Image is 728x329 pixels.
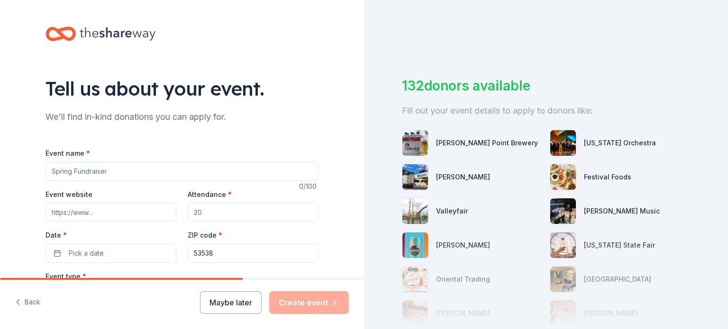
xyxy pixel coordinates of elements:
label: ZIP code [188,231,222,240]
div: Fill out your event details to apply to donors like: [402,103,690,118]
input: https://www... [45,203,176,222]
img: photo for Stevens Point Brewery [402,130,428,156]
input: 20 [188,203,318,222]
img: photo for Festival Foods [550,164,576,190]
button: Back [15,293,40,312]
input: Spring Fundraiser [45,162,318,181]
div: Valleyfair [436,205,468,217]
img: photo for Matson [402,164,428,190]
label: Attendance [188,190,232,199]
div: [PERSON_NAME] Music [584,205,660,217]
button: Maybe later [200,291,262,314]
img: photo for Minnesota Orchestra [550,130,576,156]
div: Tell us about your event. [45,75,318,102]
img: photo for Alfred Music [550,198,576,224]
span: Pick a date [69,248,104,259]
div: 132 donors available [402,76,690,96]
div: [PERSON_NAME] [436,171,490,183]
input: 12345 (U.S. only) [188,244,318,263]
div: Festival Foods [584,171,631,183]
label: Event type [45,272,86,281]
label: Event website [45,190,92,199]
div: We'll find in-kind donations you can apply for. [45,109,318,124]
label: Event name [45,149,90,158]
div: [US_STATE] Orchestra [584,137,656,149]
label: Date [45,231,176,240]
div: [PERSON_NAME] Point Brewery [436,137,538,149]
img: photo for Valleyfair [402,198,428,224]
button: Pick a date [45,244,176,263]
div: 0 /100 [299,181,318,192]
